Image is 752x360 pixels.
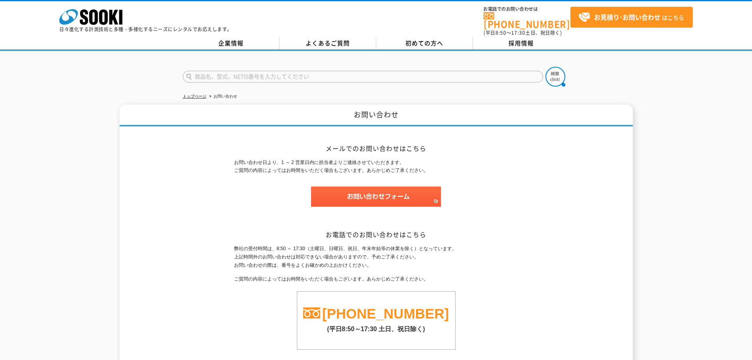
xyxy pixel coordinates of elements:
p: 日々進化する計測技術と多種・多様化するニーズにレンタルでお応えします。 [59,27,232,32]
a: 初めての方へ [376,38,473,49]
a: [PHONE_NUMBER] [484,12,570,28]
p: 弊社の受付時間は、8:50 ～ 17:30（土曜日、日曜日、祝日、年末年始等の休業を除く）となっています。 上記時間外のお問い合わせは対応できない場合がありますので、予めご了承ください。 お問い... [234,245,518,269]
a: お見積り･お問い合わせはこちら [570,7,693,28]
img: お問い合わせフォーム [311,187,441,207]
a: お問い合わせフォーム [311,200,441,205]
span: 17:30 [511,29,525,36]
h2: メールでのお問い合わせはこちら [234,144,518,153]
h1: お問い合わせ [120,105,633,126]
h2: お電話でのお問い合わせはこちら [234,230,518,239]
img: btn_search.png [546,67,565,87]
p: ご質問の内容によってはお時間をいただく場合もございます。あらかじめご了承ください。 [234,275,518,283]
span: お電話でのお問い合わせは [484,7,570,11]
span: 初めての方へ [405,39,443,47]
li: お問い合わせ [208,92,237,101]
input: 商品名、型式、NETIS番号を入力してください [183,71,543,83]
span: 8:50 [495,29,506,36]
a: よくあるご質問 [279,38,376,49]
span: (平日 ～ 土日、祝日除く) [484,29,562,36]
a: トップページ [183,94,206,98]
p: お問い合わせ日より、1 ～ 2 営業日内に担当者よりご連絡させていただきます。 ご質問の内容によってはお時間をいただく場合もございます。あらかじめご了承ください。 [234,158,518,175]
strong: お見積り･お問い合わせ [594,12,660,22]
span: はこちら [578,11,684,23]
a: [PHONE_NUMBER] [322,306,449,321]
a: 採用情報 [473,38,570,49]
a: 企業情報 [183,38,279,49]
p: (平日8:50～17:30 土日、祝日除く) [297,321,455,334]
